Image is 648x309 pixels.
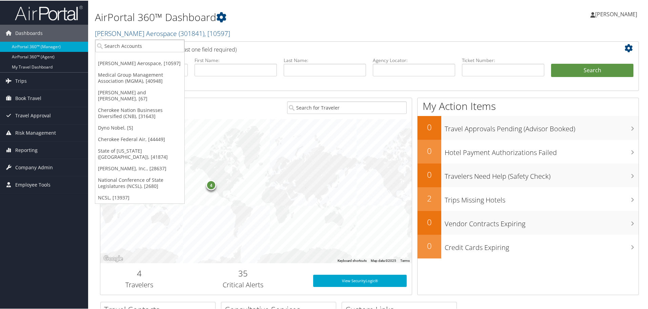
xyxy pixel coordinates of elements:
span: Employee Tools [15,176,50,193]
button: Keyboard shortcuts [338,258,367,263]
a: Medical Group Management Association (MGMA), [40948] [95,69,184,86]
span: Risk Management [15,124,56,141]
a: NCSL, [13937] [95,191,184,203]
img: Google [102,254,124,263]
button: Search [551,63,633,77]
h2: 0 [418,168,441,180]
span: [PERSON_NAME] [595,10,637,17]
a: Cherokee Nation Businesses Diversified (CNB), [31643] [95,104,184,121]
h1: My Action Items [418,98,639,113]
div: 4 [206,179,216,190]
h1: AirPortal 360™ Dashboard [95,9,461,24]
a: [PERSON_NAME] and [PERSON_NAME], [67] [95,86,184,104]
label: Ticket Number: [462,56,544,63]
h3: Critical Alerts [183,279,303,289]
span: (at least one field required) [172,45,237,53]
a: 0Vendor Contracts Expiring [418,210,639,234]
h2: 2 [418,192,441,204]
h3: Trips Missing Hotels [445,191,639,204]
label: First Name: [195,56,277,63]
span: Travel Approval [15,107,51,123]
a: Dyno Nobel, [5] [95,121,184,133]
h3: Travelers [105,279,173,289]
input: Search for Traveler [287,101,407,113]
input: Search Accounts [95,39,184,52]
a: [PERSON_NAME], Inc., [28637] [95,162,184,174]
a: [PERSON_NAME] Aerospace [95,28,230,37]
a: 2Trips Missing Hotels [418,187,639,210]
a: Cherokee Federal Air, [44449] [95,133,184,144]
img: airportal-logo.png [15,4,83,20]
a: [PERSON_NAME] [590,3,644,24]
h3: Credit Cards Expiring [445,239,639,252]
span: , [ 10597 ] [204,28,230,37]
span: Book Travel [15,89,41,106]
h2: 4 [105,267,173,278]
h2: 0 [418,144,441,156]
h3: Travel Approvals Pending (Advisor Booked) [445,120,639,133]
a: National Conference of State Legislatures (NCSL), [2680] [95,174,184,191]
a: 0Credit Cards Expiring [418,234,639,258]
span: Trips [15,72,27,89]
a: 0Hotel Payment Authorizations Failed [418,139,639,163]
h2: 35 [183,267,303,278]
a: Open this area in Google Maps (opens a new window) [102,254,124,263]
h2: Airtinerary Lookup [105,42,589,54]
a: [PERSON_NAME] Aerospace, [10597] [95,57,184,69]
span: ( 301841 ) [179,28,204,37]
label: Last Name: [284,56,366,63]
a: State of [US_STATE] ([GEOGRAPHIC_DATA]), [41874] [95,144,184,162]
span: Dashboards [15,24,43,41]
a: View SecurityLogic® [313,274,407,286]
a: Terms (opens in new tab) [400,258,410,262]
h2: 0 [418,121,441,132]
label: Agency Locator: [373,56,455,63]
h3: Travelers Need Help (Safety Check) [445,168,639,180]
h2: 0 [418,216,441,227]
span: Reporting [15,141,38,158]
span: Map data ©2025 [371,258,396,262]
a: 0Travel Approvals Pending (Advisor Booked) [418,115,639,139]
h3: Hotel Payment Authorizations Failed [445,144,639,157]
a: 0Travelers Need Help (Safety Check) [418,163,639,187]
span: Company Admin [15,158,53,175]
h3: Vendor Contracts Expiring [445,215,639,228]
h2: 0 [418,239,441,251]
